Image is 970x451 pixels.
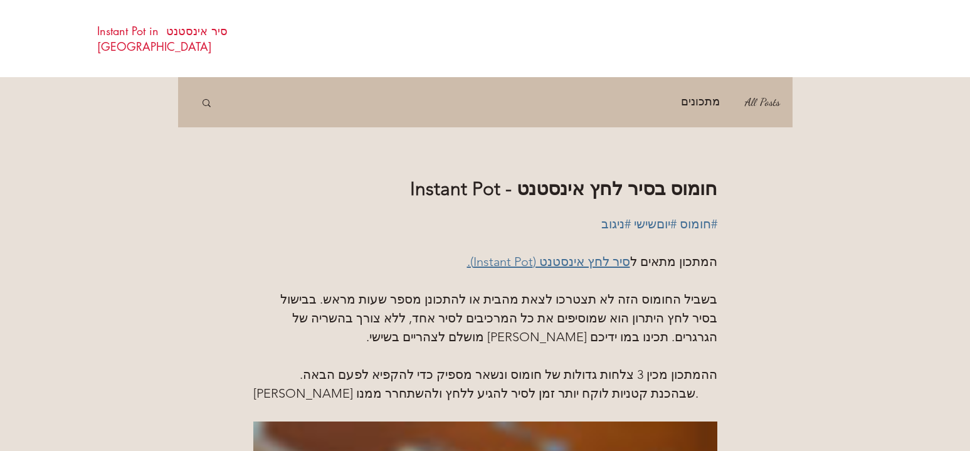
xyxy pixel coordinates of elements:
[634,216,677,231] a: #יוםשישי
[681,92,720,112] a: מתכונים
[745,92,780,112] a: All Posts
[201,97,213,107] div: חיפוש
[225,77,782,127] nav: בלוג
[467,254,630,269] a: סיר לחץ אינסטנט (Instant Pot).
[253,176,717,202] h1: חומוס בסיר לחץ אינסטנט - Instant Pot
[630,254,717,269] span: המתכון מתאים ל
[601,216,631,231] a: #ניגוב
[277,292,717,344] span: בשביל החומוס הזה לא תצטרכו לצאת מהבית או להתכונן מספר שעות מראש. בבישול בסיר לחץ היתרון הוא שמוסי...
[253,386,699,401] span: [PERSON_NAME] שבהכנת קטניות לוקח יותר זמן לסיר להגיע ללחץ ולהשתחרר ממנו.
[300,367,717,382] span: ההמתכון מכין 3 צלחות גדולות של חומוס ונשאר מספיק כדי להקפיא לפעם הבאה.
[680,216,717,231] a: #חומוס
[97,23,228,54] a: סיר אינסטנט Instant Pot in [GEOGRAPHIC_DATA]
